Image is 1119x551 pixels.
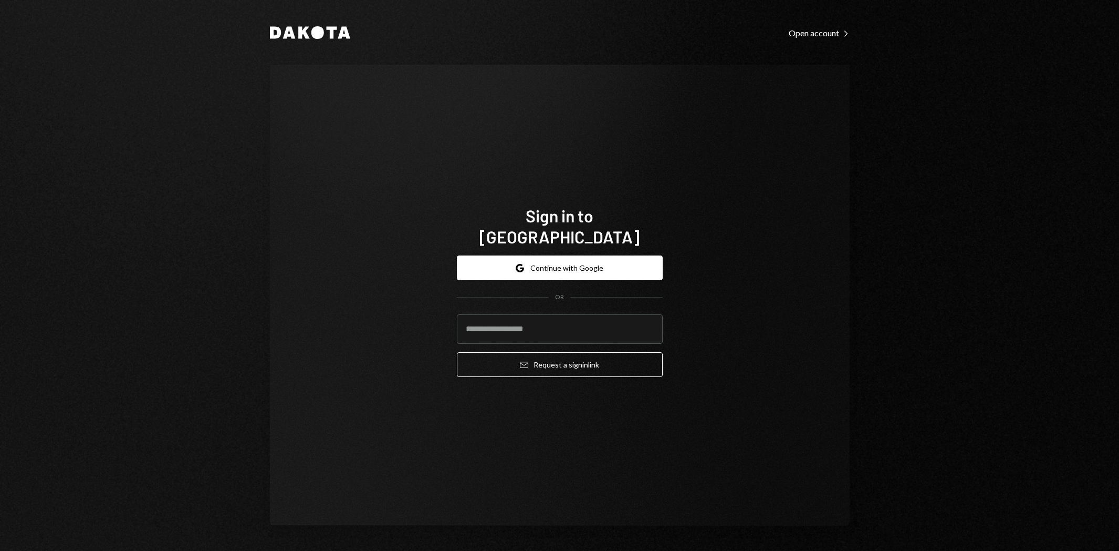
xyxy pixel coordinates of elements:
h1: Sign in to [GEOGRAPHIC_DATA] [457,205,663,247]
a: Open account [789,27,850,38]
button: Request a signinlink [457,352,663,377]
button: Continue with Google [457,256,663,280]
div: Open account [789,28,850,38]
div: OR [555,293,564,302]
